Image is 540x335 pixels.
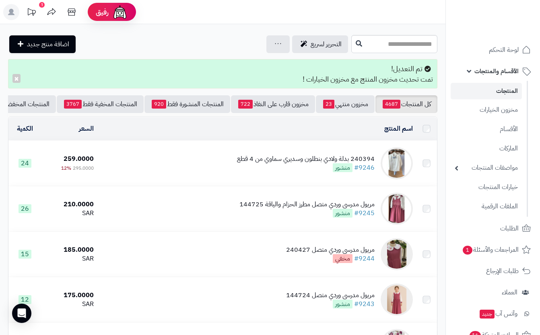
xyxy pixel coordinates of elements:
[27,39,69,49] span: اضافة منتج جديد
[479,308,517,319] span: وآتس آب
[451,283,535,302] a: العملاء
[486,265,519,277] span: طلبات الإرجاع
[19,204,31,213] span: 26
[383,100,400,109] span: 4687
[239,200,375,209] div: مريول مدرسي وردي متصل مطرز الحزام والياقة 144725
[311,39,342,49] span: التحرير لسريع
[19,295,31,304] span: 12
[96,7,109,17] span: رفيق
[451,83,522,99] a: المنتجات
[333,163,352,172] span: منشور
[12,304,31,323] div: Open Intercom Messenger
[354,163,375,173] a: #9246
[73,164,94,172] span: 295.0000
[381,147,413,179] img: 240394 بدلة ولادي بنطلون وسديري سماوي من 4 قطع
[231,95,315,113] a: مخزون قارب على النفاذ722
[451,121,522,138] a: الأقسام
[451,40,535,60] a: لوحة التحكم
[45,200,93,209] div: 210.0000
[354,254,375,263] a: #9244
[9,35,76,53] a: اضافة منتج جديد
[112,4,128,20] img: ai-face.png
[333,300,352,308] span: منشور
[79,124,94,134] a: السعر
[451,198,522,215] a: الملفات الرقمية
[500,223,519,234] span: الطلبات
[333,254,352,263] span: مخفي
[57,95,144,113] a: المنتجات المخفية فقط3767
[502,287,517,298] span: العملاء
[64,154,94,164] span: 259.0000
[152,100,166,109] span: 920
[381,238,413,270] img: مريول مدرسي وردي متصل 240427
[451,159,522,177] a: مواصفات المنتجات
[451,240,535,259] a: المراجعات والأسئلة1
[21,4,41,22] a: تحديثات المنصة
[354,208,375,218] a: #9245
[485,21,532,37] img: logo-2.png
[333,209,352,218] span: منشور
[61,164,71,172] span: 12%
[489,44,519,55] span: لوحة التحكم
[19,159,31,168] span: 24
[474,66,519,77] span: الأقسام والمنتجات
[381,193,413,225] img: مريول مدرسي وردي متصل مطرز الحزام والياقة 144725
[144,95,230,113] a: المنتجات المنشورة فقط920
[17,124,33,134] a: الكمية
[45,209,93,218] div: SAR
[45,300,93,309] div: SAR
[45,291,93,300] div: 175.0000
[12,74,21,83] button: ×
[8,59,437,88] div: تم التعديل! تمت تحديث مخزون المنتج مع مخزون الخيارات !
[354,299,375,309] a: #9243
[451,261,535,281] a: طلبات الإرجاع
[64,100,82,109] span: 3767
[286,291,375,300] div: مريول مدرسي وردي متصل 144724
[375,95,437,113] a: كل المنتجات4687
[323,100,334,109] span: 23
[19,250,31,259] span: 15
[463,246,472,255] span: 1
[451,179,522,196] a: خيارات المنتجات
[462,244,519,255] span: المراجعات والأسئلة
[45,254,93,263] div: SAR
[451,219,535,238] a: الطلبات
[39,2,45,8] div: 1
[45,245,93,255] div: 185.0000
[238,100,253,109] span: 722
[451,101,522,119] a: مخزون الخيارات
[292,35,348,53] a: التحرير لسريع
[381,284,413,316] img: مريول مدرسي وردي متصل 144724
[480,310,495,319] span: جديد
[451,140,522,157] a: الماركات
[237,154,375,164] div: 240394 بدلة ولادي بنطلون وسديري سماوي من 4 قطع
[286,245,375,255] div: مريول مدرسي وردي متصل 240427
[384,124,413,134] a: اسم المنتج
[316,95,375,113] a: مخزون منتهي23
[451,304,535,323] a: وآتس آبجديد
